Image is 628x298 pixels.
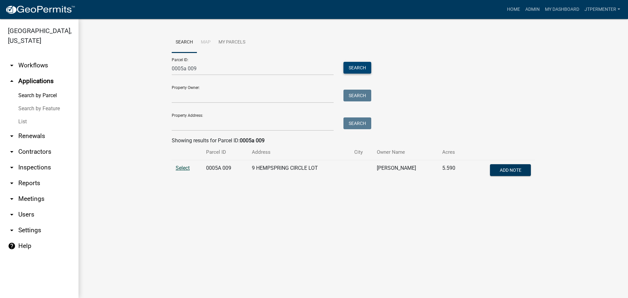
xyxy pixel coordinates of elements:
i: arrow_drop_down [8,179,16,187]
a: Home [504,3,523,16]
div: Showing results for Parcel ID: [172,137,535,145]
a: My Parcels [215,32,249,53]
i: arrow_drop_up [8,77,16,85]
i: arrow_drop_down [8,211,16,219]
th: Parcel ID [202,145,248,160]
button: Search [343,90,371,101]
a: jtpermenter [582,3,623,16]
th: Acres [438,145,467,160]
td: 9 HEMPSPRING CIRCLE LOT [248,160,350,182]
a: My Dashboard [542,3,582,16]
i: arrow_drop_down [8,164,16,171]
i: arrow_drop_down [8,148,16,156]
i: arrow_drop_down [8,195,16,203]
i: help [8,242,16,250]
span: Add Note [499,167,521,173]
td: 0005A 009 [202,160,248,182]
button: Add Note [490,164,531,176]
th: Address [248,145,350,160]
td: 5.590 [438,160,467,182]
th: Owner Name [373,145,438,160]
i: arrow_drop_down [8,132,16,140]
td: [PERSON_NAME] [373,160,438,182]
a: Admin [523,3,542,16]
strong: 0005a 009 [240,137,265,144]
a: Select [176,165,190,171]
a: Search [172,32,197,53]
i: arrow_drop_down [8,61,16,69]
button: Search [343,62,371,74]
i: arrow_drop_down [8,226,16,234]
th: City [350,145,373,160]
button: Search [343,117,371,129]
